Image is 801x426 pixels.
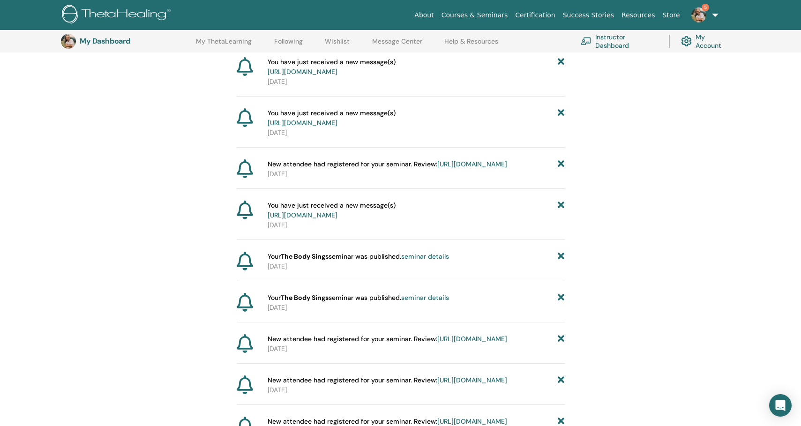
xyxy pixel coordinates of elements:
strong: The Body Sings [281,252,329,261]
a: [URL][DOMAIN_NAME] [268,211,337,219]
a: Courses & Seminars [438,7,512,24]
span: You have just received a new message(s) [268,57,396,77]
img: cog.svg [681,34,692,49]
a: Certification [511,7,559,24]
a: My Account [681,31,731,52]
span: New attendee had registered for your seminar. Review: [268,334,507,344]
span: New attendee had registered for your seminar. Review: [268,375,507,385]
a: Help & Resources [444,37,498,52]
p: [DATE] [268,303,565,313]
a: Wishlist [325,37,350,52]
p: [DATE] [268,169,565,179]
a: [URL][DOMAIN_NAME] [437,335,507,343]
span: 5 [702,4,709,11]
p: [DATE] [268,128,565,138]
span: You have just received a new message(s) [268,201,396,220]
a: Resources [618,7,659,24]
a: seminar details [401,293,449,302]
div: Open Intercom Messenger [769,394,792,417]
a: [URL][DOMAIN_NAME] [437,376,507,384]
a: seminar details [401,252,449,261]
p: [DATE] [268,385,565,395]
span: Your seminar was published. [268,252,449,262]
strong: The Body Sings [281,293,329,302]
img: default.jpg [61,34,76,49]
h3: My Dashboard [80,37,173,45]
a: Instructor Dashboard [581,31,658,52]
a: Message Center [372,37,422,52]
p: [DATE] [268,220,565,230]
img: chalkboard-teacher.svg [581,37,591,45]
p: [DATE] [268,262,565,271]
img: logo.png [62,5,174,26]
a: My ThetaLearning [196,37,252,52]
a: About [411,7,437,24]
a: [URL][DOMAIN_NAME] [268,67,337,76]
span: Your seminar was published. [268,293,449,303]
p: [DATE] [268,77,565,87]
img: default.jpg [691,7,706,22]
a: [URL][DOMAIN_NAME] [437,160,507,168]
a: [URL][DOMAIN_NAME] [437,417,507,426]
a: Following [274,37,303,52]
p: [DATE] [268,344,565,354]
span: You have just received a new message(s) [268,108,396,128]
a: Store [659,7,684,24]
span: New attendee had registered for your seminar. Review: [268,159,507,169]
a: [URL][DOMAIN_NAME] [268,119,337,127]
a: Success Stories [559,7,618,24]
